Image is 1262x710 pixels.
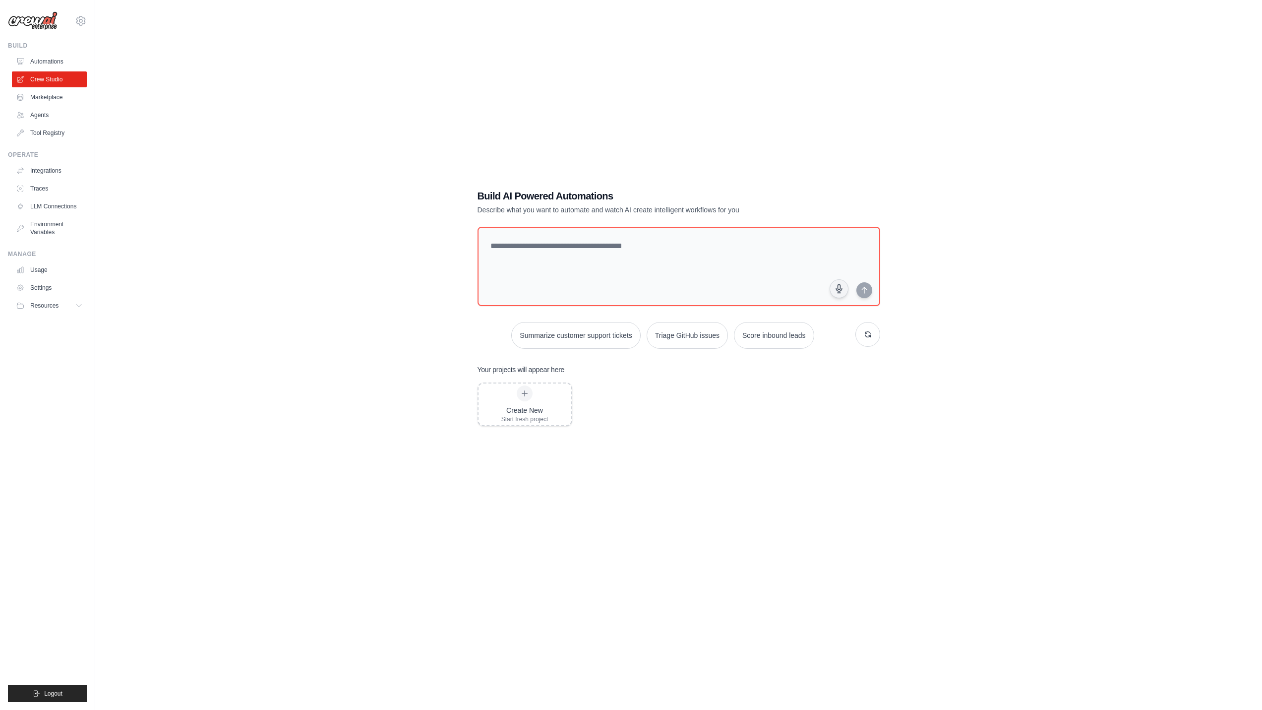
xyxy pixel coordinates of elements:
[511,322,640,349] button: Summarize customer support tickets
[12,54,87,69] a: Automations
[12,107,87,123] a: Agents
[855,322,880,347] button: Get new suggestions
[478,205,811,215] p: Describe what you want to automate and watch AI create intelligent workflows for you
[12,280,87,296] a: Settings
[12,163,87,179] a: Integrations
[501,415,548,423] div: Start fresh project
[12,198,87,214] a: LLM Connections
[8,11,58,30] img: Logo
[478,189,811,203] h1: Build AI Powered Automations
[12,71,87,87] a: Crew Studio
[12,216,87,240] a: Environment Variables
[30,302,59,310] span: Resources
[647,322,728,349] button: Triage GitHub issues
[8,42,87,50] div: Build
[12,89,87,105] a: Marketplace
[478,365,565,375] h3: Your projects will appear here
[12,262,87,278] a: Usage
[8,685,87,702] button: Logout
[830,279,848,298] button: Click to speak your automation idea
[12,298,87,314] button: Resources
[734,322,814,349] button: Score inbound leads
[12,181,87,196] a: Traces
[8,250,87,258] div: Manage
[501,405,548,415] div: Create New
[44,690,62,698] span: Logout
[8,151,87,159] div: Operate
[12,125,87,141] a: Tool Registry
